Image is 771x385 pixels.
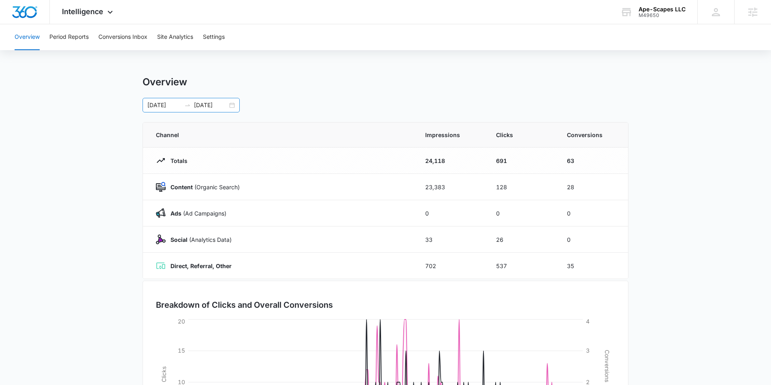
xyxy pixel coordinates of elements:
td: 0 [486,200,557,226]
td: 63 [557,148,628,174]
span: Impressions [425,131,477,139]
td: 33 [415,226,486,253]
span: Conversions [567,131,615,139]
h3: Breakdown of Clicks and Overall Conversions [156,299,333,311]
h1: Overview [143,76,187,88]
span: Intelligence [62,7,103,16]
strong: Content [170,184,193,190]
p: (Organic Search) [166,183,240,191]
img: Social [156,235,166,244]
span: Clicks [496,131,547,139]
strong: Ads [170,210,181,217]
button: Conversions Inbox [98,24,147,50]
div: account id [639,13,686,18]
td: 35 [557,253,628,279]
input: Start date [147,101,181,110]
td: 128 [486,174,557,200]
tspan: Conversions [604,350,611,382]
span: Channel [156,131,406,139]
p: (Ad Campaigns) [166,209,226,218]
span: swap-right [184,102,191,108]
tspan: 15 [178,347,185,354]
td: 0 [557,226,628,253]
tspan: 20 [178,318,185,325]
div: account name [639,6,686,13]
button: Period Reports [49,24,89,50]
tspan: 4 [586,318,590,325]
strong: Social [170,236,187,243]
button: Settings [203,24,225,50]
tspan: Clicks [160,366,167,382]
td: 28 [557,174,628,200]
img: Content [156,182,166,192]
td: 0 [415,200,486,226]
p: (Analytics Data) [166,235,232,244]
td: 24,118 [415,148,486,174]
td: 691 [486,148,557,174]
strong: Direct, Referral, Other [170,262,232,269]
tspan: 3 [586,347,590,354]
img: Ads [156,208,166,218]
p: Totals [166,157,187,165]
td: 702 [415,253,486,279]
td: 26 [486,226,557,253]
td: 23,383 [415,174,486,200]
td: 537 [486,253,557,279]
input: End date [194,101,228,110]
button: Overview [15,24,40,50]
span: to [184,102,191,108]
td: 0 [557,200,628,226]
button: Site Analytics [157,24,193,50]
